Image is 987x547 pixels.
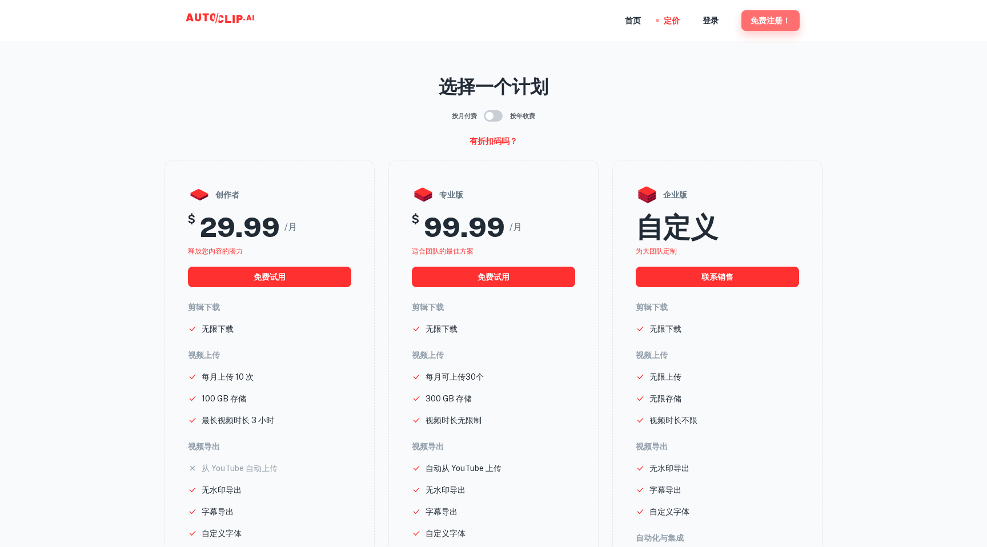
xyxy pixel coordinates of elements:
[215,190,239,199] font: 创作者
[636,211,718,243] font: 自定义
[412,442,444,451] font: 视频导出
[412,267,575,287] button: 免费试用
[202,464,278,473] font: 从 YouTube 自动上传
[426,485,466,494] font: 无水印导出
[426,394,472,403] font: 300 GB 存储
[426,464,501,473] font: 自动从 YouTube 上传
[412,351,444,360] font: 视频上传
[649,416,697,425] font: 视频时长不限
[188,247,243,255] font: 释放您内容的潜力
[649,372,681,381] font: 无限上传
[701,272,733,281] font: 联系销售
[426,529,466,538] font: 自定义字体
[188,267,351,287] button: 免费试用
[412,211,419,244] h5: $
[426,324,458,333] font: 无限下载
[439,190,463,199] font: 专业版
[649,485,681,494] font: 字幕导出
[202,485,242,494] font: 无水印导出
[412,303,444,312] font: 剪辑下载
[751,16,791,25] font: 免费注册！
[424,211,505,244] h2: 99.99
[188,442,220,451] font: 视频导出
[636,533,684,542] font: 自动化与集成
[202,372,254,381] font: 每月上传 10 次
[426,507,458,516] font: 字幕导出
[188,211,195,244] h5: $
[636,351,668,360] font: 视频上传
[412,247,474,255] font: 适合团队的最佳方案
[200,211,280,244] h2: 29.99
[188,351,220,360] font: 视频上传
[202,324,234,333] font: 无限下载
[439,76,548,97] font: 选择一个计划
[663,190,687,199] font: 企业版
[703,16,719,25] font: 登录
[649,464,689,473] font: 无水印导出
[202,416,274,425] font: 最长视频时长 3 小时
[478,272,509,281] font: 免费试用
[426,416,482,425] font: 视频时长无限制
[284,222,297,232] font: /月
[202,507,234,516] font: 字幕导出
[465,131,522,151] button: 有折扣码吗？
[636,303,668,312] font: 剪辑下载
[188,303,220,312] font: 剪辑下载
[509,222,522,232] font: /月
[636,442,668,451] font: 视频导出
[510,112,535,119] font: 按年收费
[664,16,680,25] font: 定价
[202,529,242,538] font: 自定义字体
[202,394,246,403] font: 100 GB 存储
[470,136,517,146] font: 有折扣码吗？
[254,272,286,281] font: 免费试用
[625,16,641,25] font: 首页
[649,507,689,516] font: 自定义字体
[636,267,799,287] button: 联系销售
[741,10,800,31] button: 免费注册！
[649,324,681,333] font: 无限下载
[452,112,477,119] font: 按月付费
[649,394,681,403] font: 无限存储
[426,372,484,381] font: 每月可上传30个
[636,247,677,255] font: 为大团队定制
